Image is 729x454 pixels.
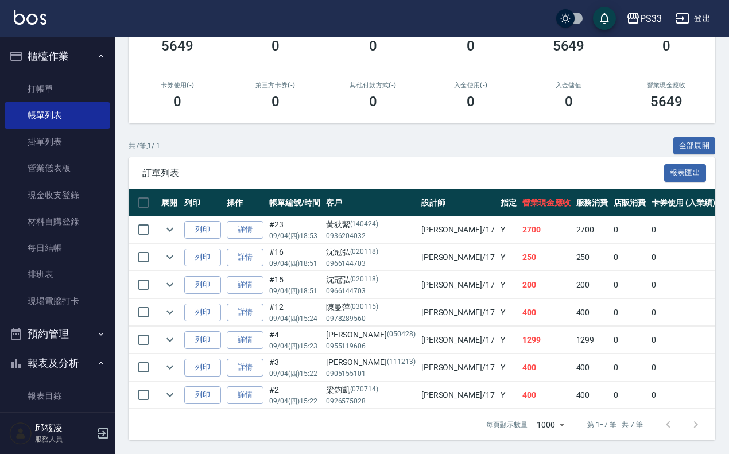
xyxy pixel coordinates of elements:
[5,208,110,235] a: 材料自購登錄
[573,354,611,381] td: 400
[326,219,416,231] div: 黃狄絜
[649,382,718,409] td: 0
[467,94,475,110] h3: 0
[326,396,416,406] p: 0926575028
[161,38,193,54] h3: 5649
[161,276,179,293] button: expand row
[519,216,573,243] td: 2700
[553,38,585,54] h3: 5649
[486,420,528,430] p: 每頁顯示數量
[611,271,649,298] td: 0
[418,189,498,216] th: 設計師
[326,329,416,341] div: [PERSON_NAME]
[649,216,718,243] td: 0
[269,341,320,351] p: 09/04 (四) 15:23
[161,359,179,376] button: expand row
[9,422,32,445] img: Person
[498,354,519,381] td: Y
[326,301,416,313] div: 陳曼萍
[35,422,94,434] h5: 邱筱凌
[418,244,498,271] td: [PERSON_NAME] /17
[227,249,263,266] a: 詳情
[436,82,506,89] h2: 入金使用(-)
[664,164,707,182] button: 報表匯出
[532,409,569,440] div: 1000
[266,189,323,216] th: 帳單編號/時間
[519,189,573,216] th: 營業現金應收
[519,354,573,381] td: 400
[184,276,221,294] button: 列印
[418,354,498,381] td: [PERSON_NAME] /17
[519,299,573,326] td: 400
[418,382,498,409] td: [PERSON_NAME] /17
[5,235,110,261] a: 每日結帳
[161,331,179,348] button: expand row
[418,327,498,354] td: [PERSON_NAME] /17
[350,301,379,313] p: (030115)
[269,258,320,269] p: 09/04 (四) 18:51
[142,82,212,89] h2: 卡券使用(-)
[184,221,221,239] button: 列印
[326,356,416,368] div: [PERSON_NAME]
[173,94,181,110] h3: 0
[673,137,716,155] button: 全部展開
[611,189,649,216] th: 店販消費
[227,359,263,377] a: 詳情
[573,216,611,243] td: 2700
[269,368,320,379] p: 09/04 (四) 15:22
[5,383,110,409] a: 報表目錄
[326,274,416,286] div: 沈冠弘
[350,219,379,231] p: (140424)
[418,271,498,298] td: [PERSON_NAME] /17
[573,299,611,326] td: 400
[573,382,611,409] td: 400
[184,331,221,349] button: 列印
[573,189,611,216] th: 服務消費
[272,94,280,110] h3: 0
[519,244,573,271] td: 250
[467,38,475,54] h3: 0
[387,329,416,341] p: (050428)
[611,327,649,354] td: 0
[611,354,649,381] td: 0
[5,288,110,315] a: 現場電腦打卡
[611,244,649,271] td: 0
[161,386,179,403] button: expand row
[326,313,416,324] p: 0978289560
[622,7,666,30] button: PS33
[5,261,110,288] a: 排班表
[649,327,718,354] td: 0
[369,38,377,54] h3: 0
[498,327,519,354] td: Y
[326,341,416,351] p: 0955119606
[611,382,649,409] td: 0
[269,396,320,406] p: 09/04 (四) 15:22
[611,299,649,326] td: 0
[129,141,160,151] p: 共 7 筆, 1 / 1
[269,313,320,324] p: 09/04 (四) 15:24
[350,274,379,286] p: (020118)
[5,182,110,208] a: 現金收支登錄
[593,7,616,30] button: save
[266,299,323,326] td: #12
[266,327,323,354] td: #4
[227,276,263,294] a: 詳情
[640,11,662,26] div: PS33
[387,356,416,368] p: (111213)
[323,189,418,216] th: 客戶
[498,216,519,243] td: Y
[418,216,498,243] td: [PERSON_NAME] /17
[649,244,718,271] td: 0
[5,102,110,129] a: 帳單列表
[5,319,110,349] button: 預約管理
[565,94,573,110] h3: 0
[498,382,519,409] td: Y
[350,384,379,396] p: (070714)
[326,258,416,269] p: 0966144703
[498,189,519,216] th: 指定
[573,327,611,354] td: 1299
[498,299,519,326] td: Y
[650,94,683,110] h3: 5649
[326,246,416,258] div: 沈冠弘
[671,8,715,29] button: 登出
